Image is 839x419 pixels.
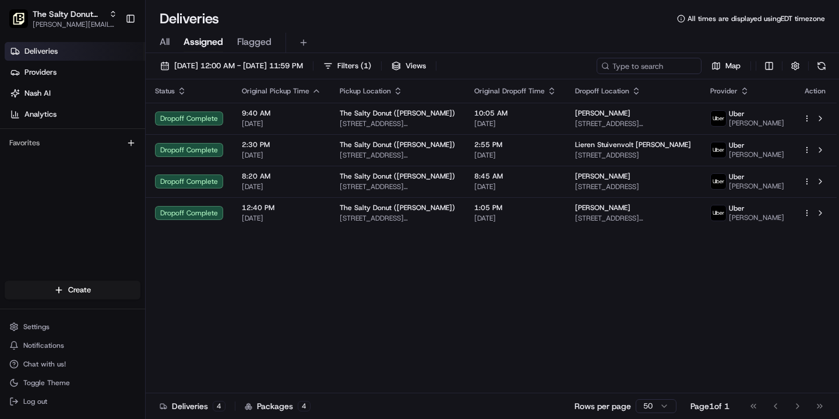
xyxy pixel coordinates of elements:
[242,119,321,128] span: [DATE]
[340,203,455,212] span: The Salty Donut ([PERSON_NAME])
[474,86,545,96] span: Original Dropoff Time
[318,58,376,74] button: Filters(1)
[23,378,70,387] span: Toggle Theme
[725,61,741,71] span: Map
[9,9,28,28] img: The Salty Donut (Krog)
[24,88,51,99] span: Nash AI
[729,150,784,159] span: [PERSON_NAME]
[24,67,57,78] span: Providers
[474,151,556,160] span: [DATE]
[242,140,321,149] span: 2:30 PM
[474,109,556,118] span: 10:05 AM
[729,213,784,222] span: [PERSON_NAME]
[68,285,91,295] span: Create
[729,109,745,118] span: Uber
[5,337,140,354] button: Notifications
[213,401,225,411] div: 4
[155,58,308,74] button: [DATE] 12:00 AM - [DATE] 11:59 PM
[574,400,631,412] p: Rows per page
[23,359,66,369] span: Chat with us!
[474,140,556,149] span: 2:55 PM
[24,109,57,120] span: Analytics
[406,61,426,71] span: Views
[711,174,726,189] img: uber-new-logo.jpeg
[710,86,738,96] span: Provider
[361,61,371,71] span: ( 1 )
[5,5,121,33] button: The Salty Donut (Krog)The Salty Donut ([PERSON_NAME])[PERSON_NAME][EMAIL_ADDRESS][DOMAIN_NAME]
[5,393,140,410] button: Log out
[690,400,729,412] div: Page 1 of 1
[729,141,745,150] span: Uber
[803,86,827,96] div: Action
[813,58,830,74] button: Refresh
[575,109,630,118] span: [PERSON_NAME]
[24,46,58,57] span: Deliveries
[237,35,272,49] span: Flagged
[575,182,692,191] span: [STREET_ADDRESS]
[5,63,145,82] a: Providers
[242,182,321,191] span: [DATE]
[706,58,746,74] button: Map
[5,105,145,124] a: Analytics
[23,397,47,406] span: Log out
[575,172,630,181] span: [PERSON_NAME]
[5,281,140,299] button: Create
[340,86,391,96] span: Pickup Location
[23,322,50,331] span: Settings
[5,319,140,335] button: Settings
[23,341,64,350] span: Notifications
[245,400,311,412] div: Packages
[729,204,745,213] span: Uber
[575,140,691,149] span: Lieren Stuivenvolt [PERSON_NAME]
[242,109,321,118] span: 9:40 AM
[340,214,456,223] span: [STREET_ADDRESS][PERSON_NAME]
[160,35,170,49] span: All
[33,20,117,29] button: [PERSON_NAME][EMAIL_ADDRESS][DOMAIN_NAME]
[575,151,692,160] span: [STREET_ADDRESS]
[575,119,692,128] span: [STREET_ADDRESS][PERSON_NAME]
[386,58,431,74] button: Views
[711,142,726,158] img: uber-new-logo.jpeg
[5,42,145,61] a: Deliveries
[575,214,692,223] span: [STREET_ADDRESS][PERSON_NAME]
[575,86,629,96] span: Dropoff Location
[5,134,140,152] div: Favorites
[160,400,225,412] div: Deliveries
[711,205,726,221] img: uber-new-logo.jpeg
[729,118,784,128] span: [PERSON_NAME]
[242,151,321,160] span: [DATE]
[597,58,701,74] input: Type to search
[337,61,371,71] span: Filters
[155,86,175,96] span: Status
[474,172,556,181] span: 8:45 AM
[5,84,145,103] a: Nash AI
[340,109,455,118] span: The Salty Donut ([PERSON_NAME])
[5,356,140,372] button: Chat with us!
[474,119,556,128] span: [DATE]
[575,203,630,212] span: [PERSON_NAME]
[688,14,825,23] span: All times are displayed using EDT timezone
[711,111,726,126] img: uber-new-logo.jpeg
[160,9,219,28] h1: Deliveries
[340,140,455,149] span: The Salty Donut ([PERSON_NAME])
[174,61,303,71] span: [DATE] 12:00 AM - [DATE] 11:59 PM
[474,182,556,191] span: [DATE]
[242,214,321,223] span: [DATE]
[242,172,321,181] span: 8:20 AM
[242,203,321,212] span: 12:40 PM
[340,172,455,181] span: The Salty Donut ([PERSON_NAME])
[729,181,784,191] span: [PERSON_NAME]
[242,86,309,96] span: Original Pickup Time
[298,401,311,411] div: 4
[340,182,456,191] span: [STREET_ADDRESS][PERSON_NAME]
[474,214,556,223] span: [DATE]
[729,172,745,181] span: Uber
[340,151,456,160] span: [STREET_ADDRESS][PERSON_NAME]
[184,35,223,49] span: Assigned
[5,375,140,391] button: Toggle Theme
[340,119,456,128] span: [STREET_ADDRESS][PERSON_NAME]
[474,203,556,212] span: 1:05 PM
[33,8,104,20] button: The Salty Donut ([PERSON_NAME])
